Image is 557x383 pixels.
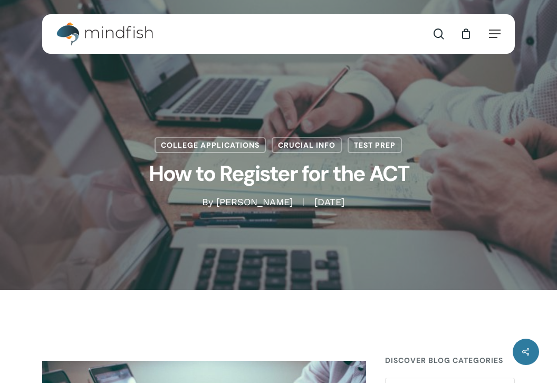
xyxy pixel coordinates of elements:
a: College Applications [155,137,266,153]
h4: Discover Blog Categories [385,351,515,370]
a: Crucial Info [272,137,342,153]
header: Main Menu [42,14,515,54]
a: Test Prep [348,137,402,153]
span: By [202,198,213,206]
a: [PERSON_NAME] [216,196,293,207]
span: [DATE] [303,198,355,206]
a: Navigation Menu [489,28,501,39]
h1: How to Register for the ACT [42,153,515,196]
